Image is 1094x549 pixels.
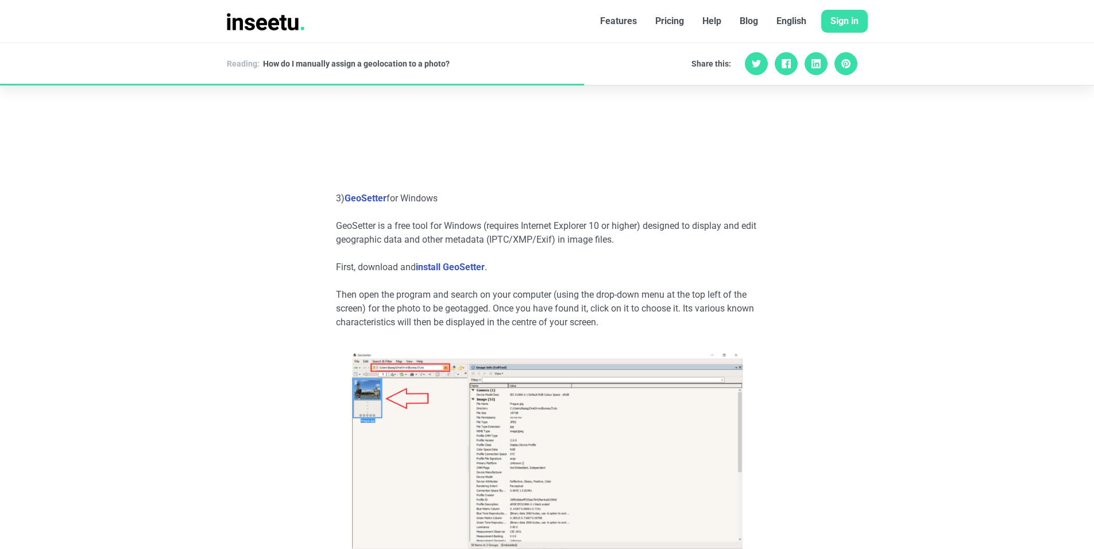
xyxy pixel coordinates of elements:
[336,192,759,205] p: 3) for Windows
[740,15,758,26] font: Blog
[336,219,759,247] p: GeoSetter is a free tool for Windows (requires Internet Explorer 10 or higher) designed to displa...
[345,193,386,204] a: GeoSetter
[336,260,759,274] p: First, download and .
[600,15,637,26] font: Features
[655,15,684,26] font: Pricing
[821,10,868,33] a: Sign in
[263,58,450,69] div: How do I manually assign a geolocation to a photo?
[691,58,731,69] span: Share this:
[591,10,646,33] a: Features
[830,15,859,26] font: Sign in
[730,10,767,33] a: Blog
[767,10,815,33] a: English
[227,58,260,69] div: Reading:
[702,15,721,26] font: Help
[416,262,485,272] a: install GeoSetter
[227,13,305,30] img: INSEETU
[693,10,730,33] a: Help
[336,288,759,329] p: Then open the program and search on your computer (using the drop-down menu at the top left of th...
[646,10,693,33] a: Pricing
